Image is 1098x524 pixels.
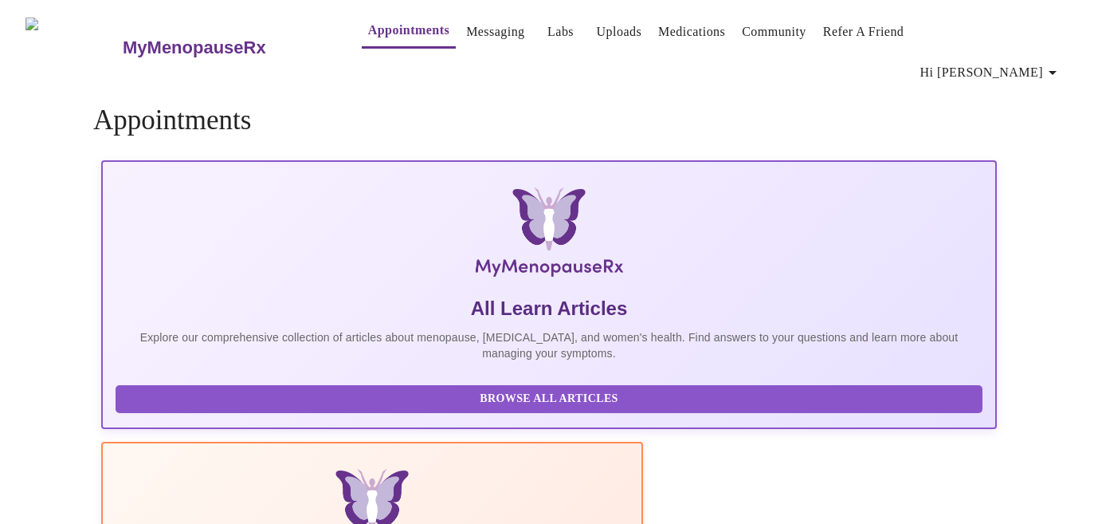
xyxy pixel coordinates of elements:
[590,16,649,48] button: Uploads
[597,21,642,43] a: Uploads
[116,385,982,413] button: Browse All Articles
[116,391,986,404] a: Browse All Articles
[123,37,266,58] h3: MyMenopauseRx
[652,16,731,48] button: Medications
[817,16,911,48] button: Refer a Friend
[742,21,806,43] a: Community
[250,187,848,283] img: MyMenopauseRx Logo
[735,16,813,48] button: Community
[466,21,524,43] a: Messaging
[535,16,586,48] button: Labs
[920,61,1062,84] span: Hi [PERSON_NAME]
[116,329,982,361] p: Explore our comprehensive collection of articles about menopause, [MEDICAL_DATA], and women's hea...
[121,20,330,76] a: MyMenopauseRx
[362,14,456,49] button: Appointments
[93,104,1005,136] h4: Appointments
[460,16,531,48] button: Messaging
[658,21,725,43] a: Medications
[25,18,121,77] img: MyMenopauseRx Logo
[131,389,967,409] span: Browse All Articles
[368,19,449,41] a: Appointments
[914,57,1069,89] button: Hi [PERSON_NAME]
[823,21,904,43] a: Refer a Friend
[547,21,574,43] a: Labs
[116,296,982,321] h5: All Learn Articles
